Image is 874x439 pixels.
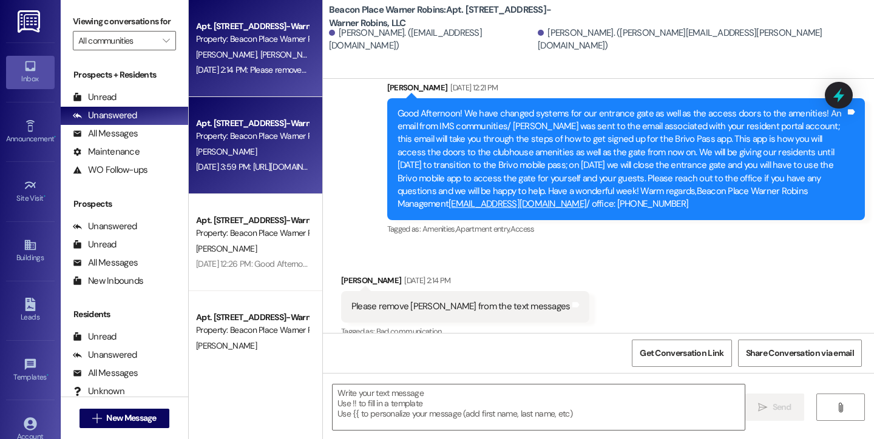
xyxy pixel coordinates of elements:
div: Tagged as: [387,220,865,238]
div: Unanswered [73,349,137,361]
div: New Inbounds [73,275,143,287]
div: Prospects [61,198,188,210]
span: [PERSON_NAME] [196,146,257,157]
i:  [836,403,845,412]
div: Unanswered [73,109,137,122]
span: Apartment entry , [456,224,510,234]
span: Bad communication [376,326,442,337]
button: Send [745,394,804,421]
div: All Messages [73,367,138,380]
span: • [54,133,56,141]
div: Good Afternoon! We have changed systems for our entrance gate as well as the access doors to the ... [398,107,845,211]
div: Please remove [PERSON_NAME] from the text messages [351,300,571,313]
div: Apt. [STREET_ADDRESS]-Warner Robins, LLC [196,311,308,324]
a: Inbox [6,56,55,89]
a: Site Visit • [6,175,55,208]
div: [DATE] 2:14 PM [401,274,450,287]
button: Get Conversation Link [632,340,731,367]
div: Property: Beacon Place Warner Robins [196,227,308,240]
a: [EMAIL_ADDRESS][DOMAIN_NAME] [449,198,586,210]
button: New Message [80,409,169,428]
div: Residents [61,308,188,321]
div: Unread [73,238,117,251]
div: All Messages [73,256,138,269]
div: Prospects + Residents [61,69,188,81]
div: Property: Beacon Place Warner Robins [196,33,308,45]
input: All communities [78,31,157,50]
button: Share Conversation via email [738,340,862,367]
i:  [92,414,101,423]
span: Send [773,401,791,414]
span: Amenities , [422,224,456,234]
span: • [47,371,49,380]
div: All Messages [73,127,138,140]
span: [PERSON_NAME] [260,49,320,60]
div: Tagged as: [341,323,590,340]
div: [PERSON_NAME] [341,274,590,291]
a: Buildings [6,235,55,267]
div: Apt. [STREET_ADDRESS]-Warner Robins, LLC [196,20,308,33]
span: Access [510,224,535,234]
a: Templates • [6,354,55,387]
i:  [758,403,767,412]
div: Unread [73,91,117,104]
div: Apt. [STREET_ADDRESS]-Warner Robins, LLC [196,214,308,227]
img: ResiDesk Logo [18,10,42,33]
div: [PERSON_NAME]. ([PERSON_NAME][EMAIL_ADDRESS][PERSON_NAME][DOMAIN_NAME]) [538,27,865,53]
div: [PERSON_NAME] [387,81,865,98]
a: Leads [6,294,55,327]
div: Unanswered [73,220,137,233]
span: • [44,192,46,201]
div: Unknown [73,385,124,398]
b: Beacon Place Warner Robins: Apt. [STREET_ADDRESS]-Warner Robins, LLC [329,4,572,30]
div: WO Follow-ups [73,164,147,176]
div: [PERSON_NAME]. ([EMAIL_ADDRESS][DOMAIN_NAME]) [329,27,535,53]
i:  [163,36,169,45]
div: Property: Beacon Place Warner Robins [196,130,308,142]
span: [PERSON_NAME] [196,340,257,351]
span: [PERSON_NAME] [196,243,257,254]
div: Maintenance [73,146,140,158]
span: Share Conversation via email [746,347,854,360]
span: New Message [106,412,156,424]
span: [PERSON_NAME] [196,49,260,60]
div: Apt. [STREET_ADDRESS]-Warner Robins, LLC [196,117,308,130]
div: [DATE] 12:21 PM [447,81,498,94]
div: [DATE] 2:14 PM: Please remove [PERSON_NAME] from the text messages [196,64,450,75]
label: Viewing conversations for [73,12,176,31]
div: [DATE] 3:59 PM: [URL][DOMAIN_NAME] [196,161,332,172]
div: Property: Beacon Place Warner Robins [196,324,308,337]
div: Unread [73,330,117,343]
span: Get Conversation Link [640,347,723,360]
